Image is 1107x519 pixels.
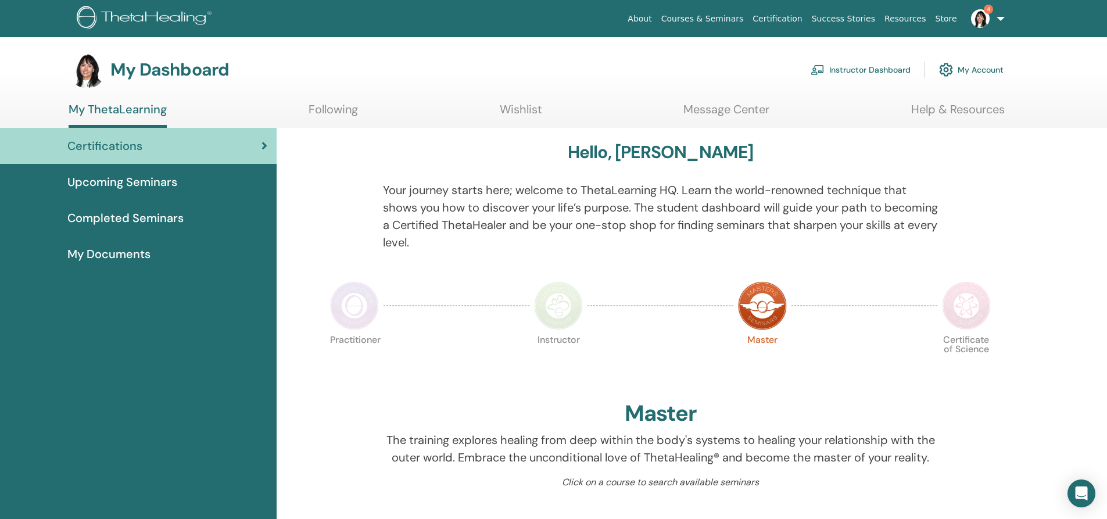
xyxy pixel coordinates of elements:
h3: Hello, [PERSON_NAME] [568,142,754,163]
div: Det er trygt å handle på dette nettstedet. [7,21,205,31]
img: svg+xml;base64,PHN2ZyB3aWR0aD0iMTI4IiBoZWlnaHQ9IjEyOCIgdmlld0JveD0iMCAwIDEyOCAxMjgiIGZpbGw9Im5vbm... [13,5,21,13]
a: Message Center [683,102,769,125]
h2: Master [625,400,697,427]
img: default.jpg [971,9,990,28]
a: Help & Resources [911,102,1005,125]
a: Store [931,8,962,30]
a: About [623,8,656,30]
img: Master [738,281,787,330]
img: Instructor [534,281,583,330]
a: Wishlist [500,102,542,125]
a: Following [309,102,358,125]
p: Certificate of Science [942,335,991,384]
p: The training explores healing from deep within the body's systems to healing your relationship wi... [383,431,938,466]
img: Certificate of Science [942,281,991,330]
p: Master [738,335,787,384]
img: close_btn_dark.svg [191,7,205,21]
a: Resources [880,8,931,30]
button: [PERSON_NAME] varslingsinnstillinger [7,48,162,57]
div: [URL][DOMAIN_NAME] [7,34,205,43]
span: Certifications [67,137,142,155]
h3: My Dashboard [110,59,229,80]
a: My Account [939,57,1004,83]
span: My Documents [67,245,151,263]
img: logo.png [77,6,216,32]
span: Upcoming Seminars [67,173,177,191]
span: Completed Seminars [67,209,184,227]
img: Practitioner [330,281,379,330]
a: My ThetaLearning [69,102,167,128]
div: Open Intercom Messenger [1067,479,1095,507]
a: Courses & Seminars [657,8,748,30]
a: Certification [748,8,807,30]
img: cog.svg [939,60,953,80]
p: Click on a course to search available seminars [383,475,938,489]
img: default.jpg [69,51,106,88]
img: V077VsSpElrvZLvTgf0T2aAIDDgc8GAbAQYMwALAQYMwALAcYMwEKAMQOwEGDMACwEGDMACwHGDMBCgDEDsBBgzAAsBBgzAAs... [166,69,205,83]
p: Instructor [534,335,583,384]
a: Instructor Dashboard [811,57,911,83]
span: 4 [984,5,993,14]
p: Practitioner [330,335,379,384]
p: Your journey starts here; welcome to ThetaLearning HQ. Learn the world-renowned technique that sh... [383,181,938,251]
a: Success Stories [807,8,880,30]
img: chalkboard-teacher.svg [811,65,825,75]
div: Nettlesingsbeskyttelse fra F-Secure [87,83,205,94]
